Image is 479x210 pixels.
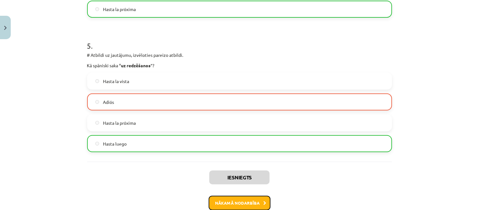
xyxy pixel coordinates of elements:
input: Hasta luego [95,142,99,146]
input: Hasta la próxima [95,7,99,11]
p: # Atbildi uz jautājumu, izvēloties pareizo atbildi. [87,52,392,58]
input: Hasta la vista [95,79,99,83]
button: Iesniegts [209,171,270,184]
p: Kā spāniski saka “ ”? [87,62,392,69]
span: Hasta la vista [103,78,129,85]
input: Hasta la próxima [95,121,99,125]
span: Hasta la próxima [103,6,136,13]
h1: 5 . [87,30,392,50]
span: Hasta luego [103,141,127,147]
img: icon-close-lesson-0947bae3869378f0d4975bcd49f059093ad1ed9edebbc8119c70593378902aed.svg [4,26,7,30]
span: Hasta la próxima [103,120,136,126]
span: Adiós [103,99,114,105]
strong: uz redzēšanos [121,63,151,68]
input: Adiós [95,100,99,104]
